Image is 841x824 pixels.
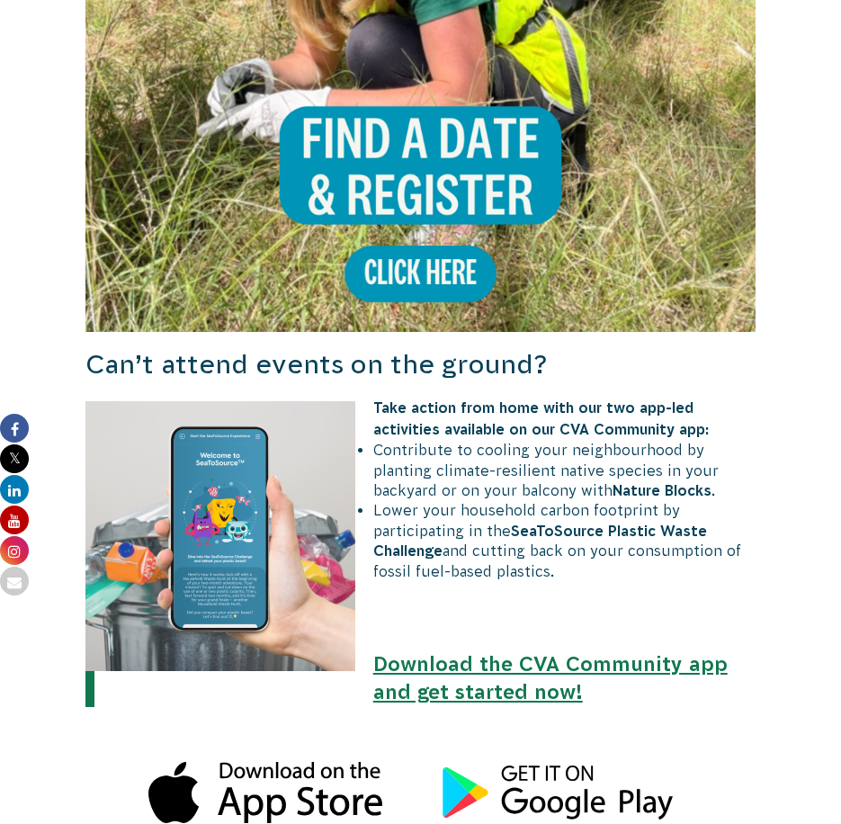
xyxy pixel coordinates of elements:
strong: SeaToSource Plastic Waste Challenge [373,523,707,559]
li: Contribute to cooling your neighbourhood by planting climate-resilient native species in your bac... [103,440,756,500]
strong: Take action from home with our two app-led activities available on our CVA Community app: [373,399,709,437]
li: Lower your household carbon footprint by participating in the and cutting back on your consumptio... [103,500,756,581]
strong: Nature Blocks [613,482,711,498]
a: Download the CVA Community app and get started now! [373,653,728,703]
h3: Can’t attend events on the ground? [85,346,756,383]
